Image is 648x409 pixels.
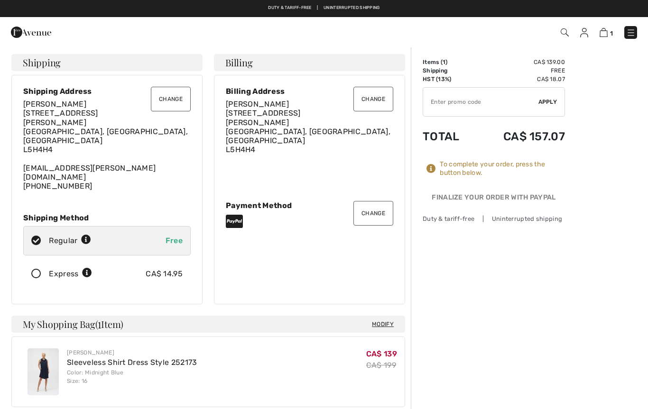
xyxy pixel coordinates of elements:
td: CA$ 18.07 [476,75,565,83]
span: Shipping [23,58,61,67]
img: Shopping Bag [600,28,608,37]
span: ( Item) [95,318,123,330]
span: 1 [98,318,101,330]
s: CA$ 199 [366,361,396,370]
span: Billing [225,58,252,67]
div: Duty & tariff-free | Uninterrupted shipping [423,214,565,223]
div: Billing Address [226,87,393,96]
td: HST (13%) [423,75,476,83]
span: 1 [610,30,613,37]
div: Shipping Method [23,213,191,222]
h4: My Shopping Bag [11,316,405,333]
span: [PERSON_NAME] [23,100,86,109]
button: Change [151,87,191,111]
span: [STREET_ADDRESS][PERSON_NAME] [GEOGRAPHIC_DATA], [GEOGRAPHIC_DATA], [GEOGRAPHIC_DATA] L5H4H4 [226,109,390,154]
td: CA$ 139.00 [476,58,565,66]
td: CA$ 157.07 [476,120,565,153]
a: 1 [600,27,613,38]
img: Menu [626,28,636,37]
td: Items ( ) [423,58,476,66]
button: Change [353,201,393,226]
div: Regular [49,235,91,246]
img: 1ère Avenue [11,23,51,42]
div: Express [49,268,92,280]
a: Sleeveless Shirt Dress Style 252173 [67,358,197,367]
div: Finalize Your Order with PayPal [423,192,565,207]
span: Free [166,236,183,245]
input: Promo code [423,88,538,116]
img: My Info [580,28,588,37]
img: Search [561,28,569,36]
td: Shipping [423,66,476,75]
button: Change [353,87,393,111]
div: [EMAIL_ADDRESS][PERSON_NAME][DOMAIN_NAME] [PHONE_NUMBER] [23,100,191,191]
div: Color: Midnight Blue Size: 16 [67,368,197,385]
td: Total [423,120,476,153]
span: [PERSON_NAME] [226,100,289,109]
div: [PERSON_NAME] [67,348,197,357]
td: Free [476,66,565,75]
img: Sleeveless Shirt Dress Style 252173 [28,348,59,395]
div: Payment Method [226,201,393,210]
span: Modify [372,319,394,329]
div: Shipping Address [23,87,191,96]
span: Apply [538,98,557,106]
div: To complete your order, press the button below. [440,160,565,177]
div: CA$ 14.95 [146,268,183,280]
span: [STREET_ADDRESS][PERSON_NAME] [GEOGRAPHIC_DATA], [GEOGRAPHIC_DATA], [GEOGRAPHIC_DATA] L5H4H4 [23,109,188,154]
span: CA$ 139 [366,349,397,358]
a: 1ère Avenue [11,27,51,36]
span: 1 [443,59,445,65]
